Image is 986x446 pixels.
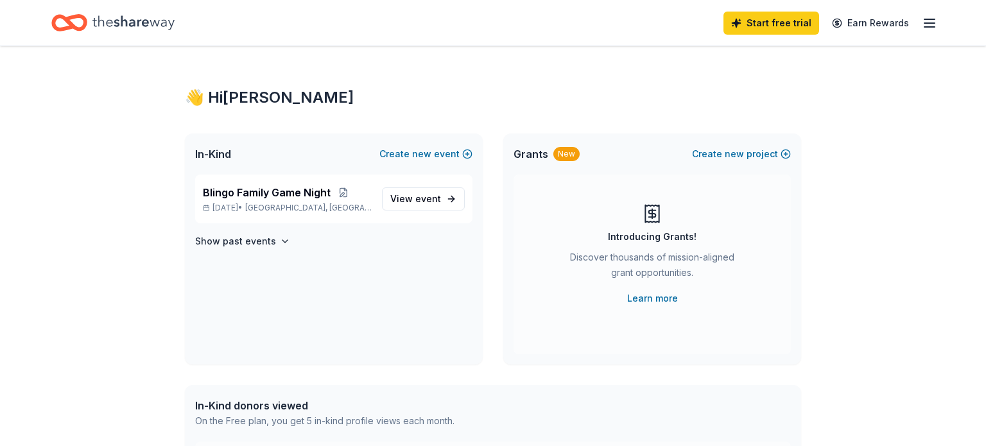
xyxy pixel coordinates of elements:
[203,203,372,213] p: [DATE] •
[725,146,744,162] span: new
[627,291,678,306] a: Learn more
[195,234,290,249] button: Show past events
[608,229,696,244] div: Introducing Grants!
[185,87,801,108] div: 👋 Hi [PERSON_NAME]
[723,12,819,35] a: Start free trial
[245,203,372,213] span: [GEOGRAPHIC_DATA], [GEOGRAPHIC_DATA]
[415,193,441,204] span: event
[514,146,548,162] span: Grants
[390,191,441,207] span: View
[379,146,472,162] button: Createnewevent
[195,413,454,429] div: On the Free plan, you get 5 in-kind profile views each month.
[195,398,454,413] div: In-Kind donors viewed
[195,146,231,162] span: In-Kind
[692,146,791,162] button: Createnewproject
[412,146,431,162] span: new
[824,12,917,35] a: Earn Rewards
[203,185,331,200] span: Blingo Family Game Night
[565,250,739,286] div: Discover thousands of mission-aligned grant opportunities.
[382,187,465,210] a: View event
[51,8,175,38] a: Home
[553,147,580,161] div: New
[195,234,276,249] h4: Show past events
